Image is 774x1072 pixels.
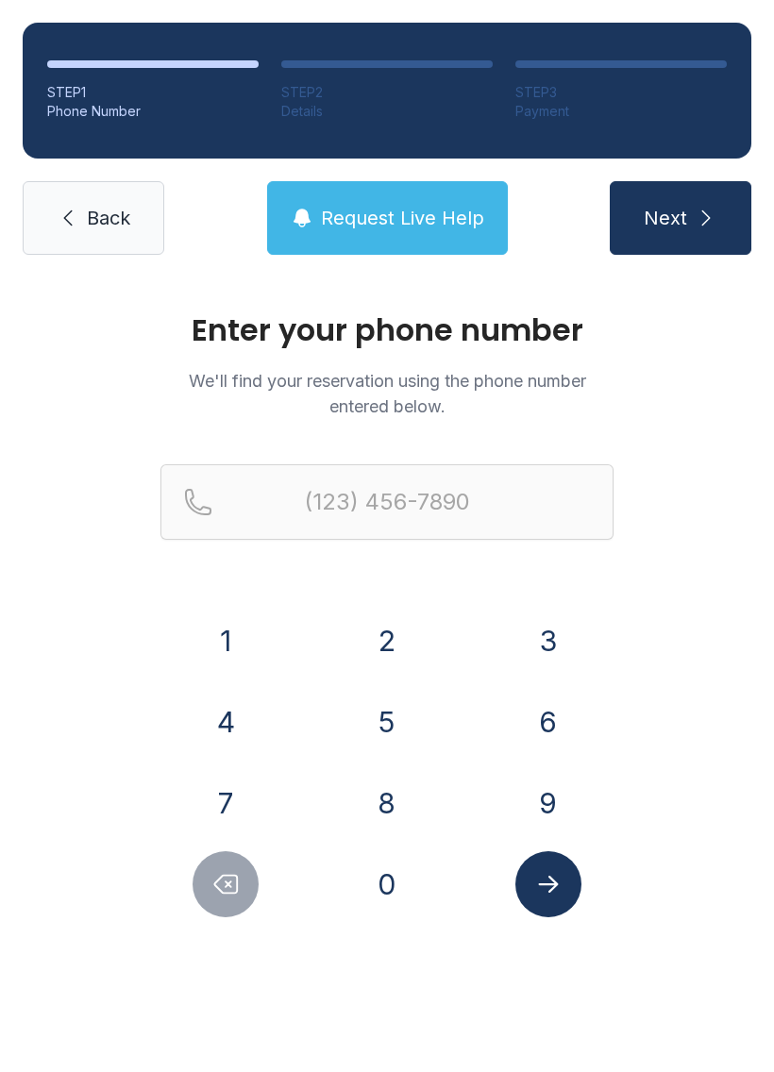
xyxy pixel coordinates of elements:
[160,315,614,345] h1: Enter your phone number
[193,689,259,755] button: 4
[354,770,420,836] button: 8
[193,608,259,674] button: 1
[644,205,687,231] span: Next
[515,83,727,102] div: STEP 3
[515,770,581,836] button: 9
[321,205,484,231] span: Request Live Help
[354,689,420,755] button: 5
[193,770,259,836] button: 7
[47,83,259,102] div: STEP 1
[160,464,614,540] input: Reservation phone number
[160,368,614,419] p: We'll find your reservation using the phone number entered below.
[87,205,130,231] span: Back
[354,608,420,674] button: 2
[281,83,493,102] div: STEP 2
[515,689,581,755] button: 6
[281,102,493,121] div: Details
[47,102,259,121] div: Phone Number
[515,102,727,121] div: Payment
[515,851,581,917] button: Submit lookup form
[193,851,259,917] button: Delete number
[354,851,420,917] button: 0
[515,608,581,674] button: 3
